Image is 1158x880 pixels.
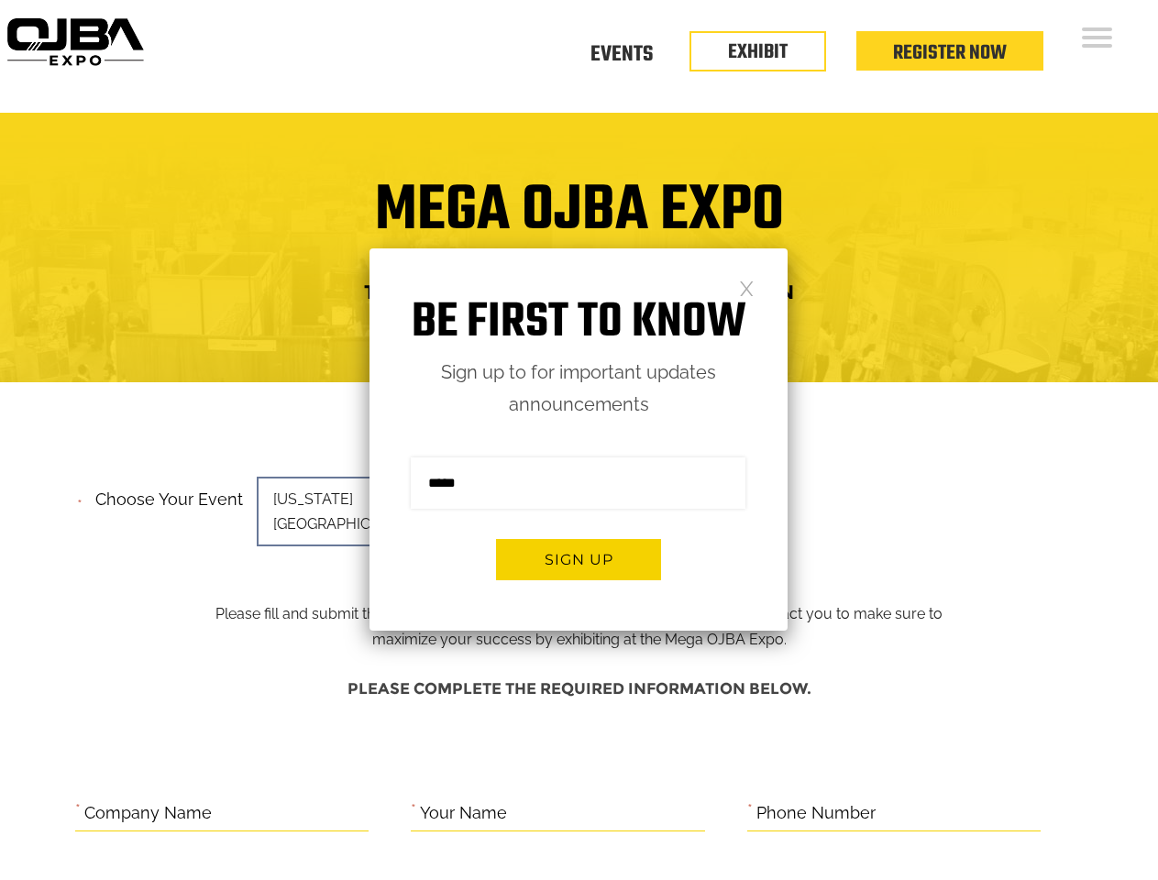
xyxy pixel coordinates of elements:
label: Phone Number [756,799,876,828]
a: Close [739,280,755,295]
a: Register Now [893,38,1007,69]
h4: Trade Show Exhibit Space Application [14,275,1144,309]
label: Your Name [420,799,507,828]
a: EXHIBIT [728,37,788,68]
label: Company Name [84,799,212,828]
label: Choose your event [84,474,243,514]
p: Sign up to for important updates announcements [369,357,788,421]
span: [US_STATE][GEOGRAPHIC_DATA] [257,477,513,546]
h1: Be first to know [369,294,788,352]
p: Please fill and submit the information below and one of our team members will contact you to make... [201,484,957,653]
button: Sign up [496,539,661,580]
h4: Please complete the required information below. [75,671,1084,707]
h1: Mega OJBA Expo [14,185,1144,258]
